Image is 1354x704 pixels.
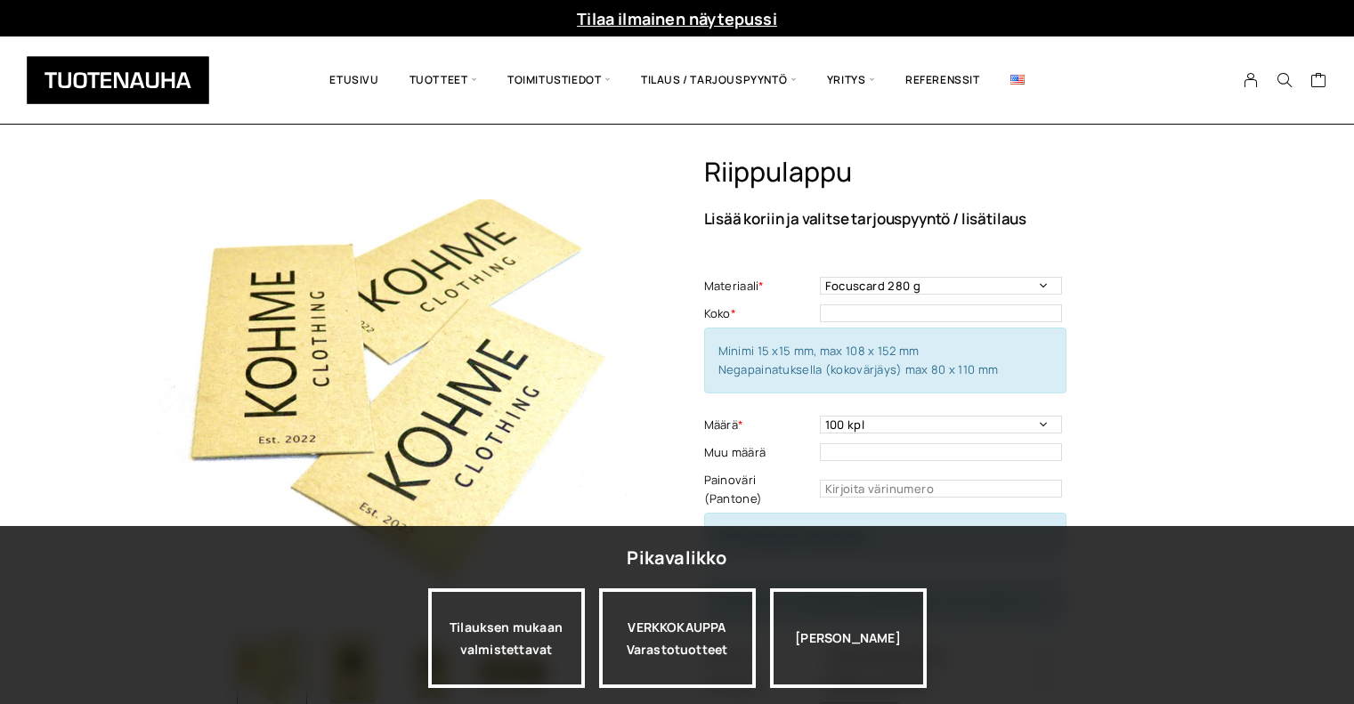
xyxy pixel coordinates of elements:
[599,588,756,688] div: VERKKOKAUPPA Varastotuotteet
[626,50,812,110] span: Tilaus / Tarjouspyyntö
[1310,71,1327,93] a: Cart
[577,8,777,29] a: Tilaa ilmainen näytepussi
[704,277,815,295] label: Materiaali
[704,304,815,323] label: Koko
[718,343,999,377] span: Minimi 15 x15 mm, max 108 x 152 mm Negapainatuksella (kokovärjäys) max 80 x 110 mm
[704,211,1198,226] p: Lisää koriin ja valitse tarjouspyyntö / lisätilaus
[1010,75,1025,85] img: English
[704,416,815,434] label: Määrä
[1234,72,1269,88] a: My Account
[314,50,393,110] a: Etusivu
[599,588,756,688] a: VERKKOKAUPPAVarastotuotteet
[492,50,626,110] span: Toimitustiedot
[27,56,209,104] img: Tuotenauha Oy
[890,50,995,110] a: Referenssit
[704,156,1198,189] h1: Riippulappu
[394,50,492,110] span: Tuotteet
[428,588,585,688] a: Tilauksen mukaan valmistettavat
[1268,72,1301,88] button: Search
[704,443,815,462] label: Muu määrä
[820,480,1062,498] input: Kirjoita värinumero
[627,542,726,574] div: Pikavalikko
[704,471,815,508] label: Painoväri (Pantone)
[770,588,927,688] div: [PERSON_NAME]
[157,156,628,627] img: Tuotenauha riippulappu
[812,50,890,110] span: Yritys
